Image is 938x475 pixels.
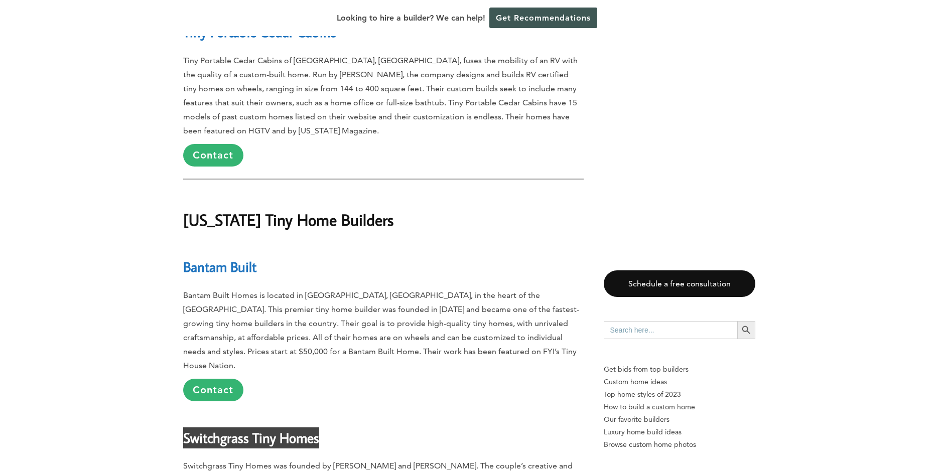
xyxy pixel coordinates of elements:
[604,321,737,339] input: Search here...
[604,270,755,297] a: Schedule a free consultation
[604,376,755,388] a: Custom home ideas
[745,403,926,463] iframe: Drift Widget Chat Controller
[183,288,584,401] p: Bantam Built Homes is located in [GEOGRAPHIC_DATA], [GEOGRAPHIC_DATA], in the heart of the [GEOGR...
[741,325,752,336] svg: Search
[183,379,243,401] a: Contact
[183,192,584,232] h1: [US_STATE] Tiny Home Builders
[604,388,755,401] a: Top home styles of 2023
[183,429,319,446] a: Switchgrass Tiny Homes
[604,413,755,426] a: Our favorite builders
[604,438,755,451] a: Browse custom home photos
[183,144,243,167] a: Contact
[183,258,256,275] a: Bantam Built
[604,401,755,413] a: How to build a custom home
[604,426,755,438] a: Luxury home build ideas
[604,363,755,376] p: Get bids from top builders
[183,54,584,167] p: Tiny Portable Cedar Cabins of [GEOGRAPHIC_DATA], [GEOGRAPHIC_DATA], fuses the mobility of an RV w...
[489,8,597,28] a: Get Recommendations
